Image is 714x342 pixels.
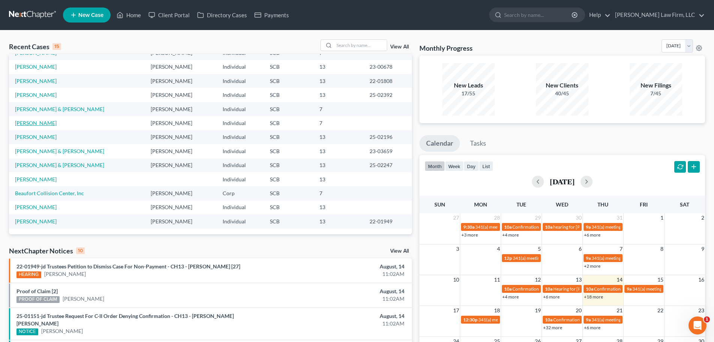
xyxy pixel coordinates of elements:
button: week [445,161,464,171]
td: SCB [264,158,313,172]
div: 7/45 [630,90,682,97]
td: [PERSON_NAME] [145,200,217,214]
span: 22 [657,306,664,315]
td: 25-02392 [364,88,412,102]
a: Client Portal [145,8,193,22]
td: SCB [264,74,313,88]
td: 13 [313,172,364,186]
a: [PERSON_NAME] & [PERSON_NAME] [15,148,104,154]
a: [PERSON_NAME] [15,50,57,56]
td: SCB [264,200,313,214]
div: New Filings [630,81,682,90]
td: 25-02247 [364,158,412,172]
a: Beaufort Collision Center, Inc [15,190,84,196]
span: Tue [516,201,526,208]
span: 18 [493,306,501,315]
span: 2 [701,213,705,222]
span: 17 [452,306,460,315]
span: 21 [616,306,623,315]
td: Individual [217,116,264,130]
td: 13 [313,144,364,158]
td: Individual [217,158,264,172]
span: 13 [575,275,582,284]
a: [PERSON_NAME] & [PERSON_NAME] [15,162,104,168]
a: Proof of Claim [2] [16,288,58,294]
div: Recent Cases [9,42,61,51]
a: [PERSON_NAME] [15,134,57,140]
td: 23-03659 [364,144,412,158]
button: list [479,161,493,171]
td: 13 [313,74,364,88]
td: Individual [217,88,264,102]
span: Thu [597,201,608,208]
span: 4 [496,244,501,253]
span: 14 [616,275,623,284]
td: SCB [264,186,313,200]
div: NOTICE [16,328,38,335]
td: SCB [264,144,313,158]
button: day [464,161,479,171]
span: 10a [504,224,512,230]
span: 341(a) meeting for [PERSON_NAME] [632,286,705,292]
span: Hearing for [PERSON_NAME] [553,286,612,292]
div: August, 14 [280,263,404,270]
span: 1 [660,213,664,222]
span: 9a [627,286,632,292]
span: 10 [452,275,460,284]
a: View All [390,249,409,254]
td: Individual [217,102,264,116]
span: Wed [556,201,568,208]
td: Individual [217,74,264,88]
td: 13 [313,214,364,228]
span: hearing for [PERSON_NAME] [553,224,611,230]
td: Individual [217,60,264,74]
a: Directory Cases [193,8,251,22]
td: SCB [264,130,313,144]
div: PROOF OF CLAIM [16,296,60,303]
div: 15 [52,43,61,50]
a: [PERSON_NAME] [63,295,104,303]
span: 341(a) meeting for [PERSON_NAME] [513,255,585,261]
div: NextChapter Notices [9,246,85,255]
td: 13 [313,200,364,214]
a: [PERSON_NAME] [41,327,83,335]
td: [PERSON_NAME] [145,74,217,88]
span: 341(a) meeting for [PERSON_NAME] & [PERSON_NAME] [475,224,587,230]
span: 10a [545,317,552,322]
span: Confirmation Date for [PERSON_NAME] [553,317,633,322]
div: 11:02AM [280,295,404,303]
div: 11:02AM [280,270,404,278]
span: 9a [586,255,591,261]
a: 25-01151-jd Trustee Request For C-II Order Denying Confirmation - CH13 - [PERSON_NAME] [PERSON_NAME] [16,313,234,327]
a: +3 more [461,232,478,238]
button: month [425,161,445,171]
a: [PERSON_NAME] [15,176,57,182]
div: August, 14 [280,312,404,320]
td: Corp [217,186,264,200]
input: Search by name... [504,8,573,22]
span: 8 [660,244,664,253]
span: 10a [504,286,512,292]
a: [PERSON_NAME] [15,92,57,98]
span: 341(a) meeting for [PERSON_NAME] [478,317,551,322]
td: Individual [217,144,264,158]
span: 1 [704,316,710,322]
span: Mon [474,201,487,208]
a: +18 more [584,294,603,300]
div: August, 14 [280,288,404,295]
a: +6 more [584,232,600,238]
div: 17/55 [442,90,495,97]
a: Payments [251,8,293,22]
td: SCB [264,102,313,116]
a: +6 more [584,325,600,330]
td: [PERSON_NAME] [145,144,217,158]
td: Individual [217,214,264,228]
a: 22-01949-jd Trustees Petition to Dismiss Case For Non-Payment - CH13 - [PERSON_NAME] [27] [16,263,240,270]
a: [PERSON_NAME] [15,120,57,126]
a: +4 more [502,294,519,300]
td: 25-02196 [364,130,412,144]
span: 10a [545,286,552,292]
td: [PERSON_NAME] [145,130,217,144]
span: Sat [680,201,689,208]
iframe: Intercom live chat [689,316,707,334]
